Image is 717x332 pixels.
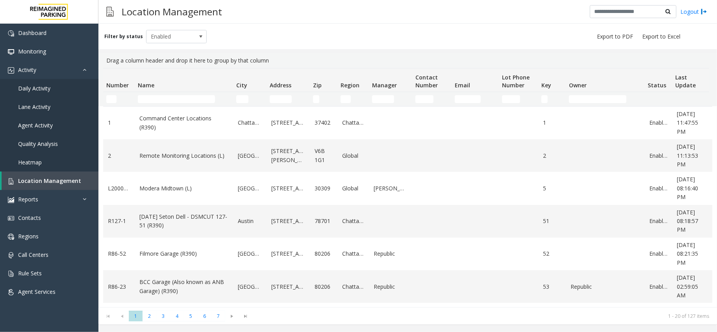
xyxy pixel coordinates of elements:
[267,92,310,106] td: Address Filter
[238,282,262,291] a: [GEOGRAPHIC_DATA]
[108,282,130,291] a: R86-23
[270,95,292,103] input: Address Filter
[18,177,81,184] span: Location Management
[372,95,394,103] input: Manager Filter
[649,151,667,160] a: Enabled
[672,92,711,106] td: Last Update Filter
[677,110,707,136] a: [DATE] 11:47:55 PM
[543,151,561,160] a: 2
[313,95,319,103] input: Zip Filter
[677,208,707,234] a: [DATE] 08:18:57 PM
[184,311,198,321] span: Page 5
[18,232,39,240] span: Regions
[677,241,698,266] span: [DATE] 08:21:35 PM
[271,217,305,225] a: [STREET_ADDRESS]
[146,30,195,43] span: Enabled
[315,217,333,225] a: 78701
[649,282,667,291] a: Enabled
[677,208,698,234] span: [DATE] 08:18:57 PM
[315,118,333,127] a: 37402
[677,110,698,135] span: [DATE] 11:47:55 PM
[108,118,130,127] a: 1
[649,118,667,127] a: Enabled
[374,282,408,291] a: Republic
[315,147,333,164] a: V6B 1G1
[8,178,14,184] img: 'icon'
[236,95,248,103] input: City Filter
[139,151,228,160] a: Remote Monitoring Locations (L)
[543,118,561,127] a: 1
[369,92,412,106] td: Manager Filter
[143,311,156,321] span: Page 2
[18,103,50,111] span: Lane Activity
[18,85,50,92] span: Daily Activity
[677,175,707,201] a: [DATE] 08:16:40 PM
[8,289,14,295] img: 'icon'
[118,2,226,21] h3: Location Management
[569,81,587,89] span: Owner
[271,282,305,291] a: [STREET_ADDRESS]
[170,311,184,321] span: Page 4
[103,92,135,106] td: Number Filter
[270,81,291,89] span: Address
[103,53,712,68] div: Drag a column header and drop it here to group by that column
[639,31,684,42] button: Export to Excel
[499,92,538,106] td: Lot Phone Number Filter
[645,92,672,106] td: Status Filter
[236,81,247,89] span: City
[225,311,239,322] span: Go to the next page
[239,311,253,322] span: Go to the last page
[108,249,130,258] a: R86-52
[341,81,359,89] span: Region
[18,196,38,203] span: Reports
[8,215,14,221] img: 'icon'
[455,95,481,103] input: Email Filter
[18,29,46,37] span: Dashboard
[156,311,170,321] span: Page 3
[566,92,645,106] td: Owner Filter
[342,249,364,258] a: Chattanooga
[198,311,211,321] span: Page 6
[271,118,305,127] a: [STREET_ADDRESS]
[342,282,364,291] a: Chattanooga
[315,184,333,193] a: 30309
[645,68,672,92] th: Status
[342,151,364,160] a: Global
[129,311,143,321] span: Page 1
[541,81,551,89] span: Key
[543,217,561,225] a: 51
[701,7,707,16] img: logout
[18,140,58,148] span: Quality Analysis
[315,249,333,258] a: 80206
[106,81,129,89] span: Number
[649,184,667,193] a: Enabled
[313,81,322,89] span: Zip
[649,249,667,258] a: Enabled
[374,184,408,193] a: [PERSON_NAME]
[412,92,452,106] td: Contact Number Filter
[139,114,228,132] a: Command Center Locations (R390)
[569,95,626,103] input: Owner Filter
[677,241,707,267] a: [DATE] 08:21:35 PM
[677,306,698,332] span: [DATE] 08:23:10 PM
[138,81,154,89] span: Name
[680,7,707,16] a: Logout
[108,151,130,160] a: 2
[415,74,438,89] span: Contact Number
[238,249,262,258] a: [GEOGRAPHIC_DATA]
[271,249,305,258] a: [STREET_ADDRESS]
[677,142,707,169] a: [DATE] 11:13:53 PM
[337,92,369,106] td: Region Filter
[18,66,36,74] span: Activity
[8,30,14,37] img: 'icon'
[342,118,364,127] a: Chattanooga
[139,249,228,258] a: Filmore Garage (R390)
[18,48,46,55] span: Monitoring
[8,271,14,277] img: 'icon'
[571,282,640,291] a: Republic
[342,184,364,193] a: Global
[594,31,636,42] button: Export to PDF
[8,197,14,203] img: 'icon'
[108,217,130,225] a: R127-1
[258,313,709,319] kendo-pager-info: 1 - 20 of 127 items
